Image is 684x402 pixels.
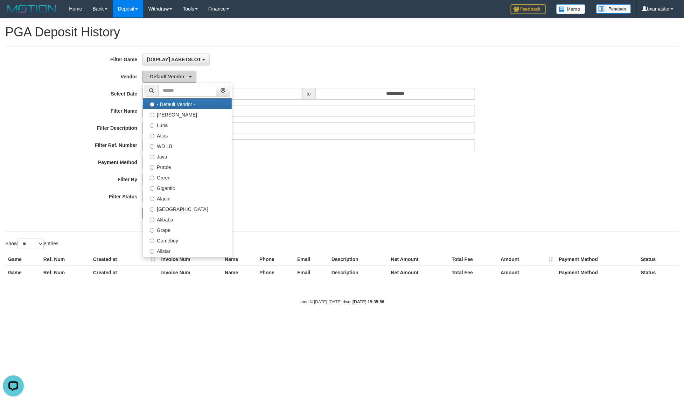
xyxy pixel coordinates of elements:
[5,239,58,249] label: Show entries
[143,182,232,193] label: Gigantic
[159,253,222,266] th: Invoice Num
[222,266,257,279] th: Name
[143,140,232,151] label: WD LB
[353,299,384,304] strong: [DATE] 19:35:56
[143,109,232,119] label: [PERSON_NAME]
[142,71,196,83] button: - Default Vendor -
[388,266,449,279] th: Net Amount
[5,266,41,279] th: Game
[150,134,154,138] input: Atlas
[257,253,294,266] th: Phone
[150,186,154,191] input: Gigantic
[498,266,556,279] th: Amount
[143,161,232,172] label: Purple
[143,224,232,235] label: Grape
[294,253,329,266] th: Email
[294,266,329,279] th: Email
[143,172,232,182] label: Green
[388,253,449,266] th: Net Amount
[596,4,631,14] img: panduan.png
[5,253,41,266] th: Game
[18,239,44,249] select: Showentries
[143,130,232,140] label: Atlas
[556,266,638,279] th: Payment Method
[147,57,201,62] span: [OXPLAY] SABETSLOT
[143,98,232,109] label: - Default Vendor -
[150,249,154,254] input: Allstar
[143,151,232,161] label: Java
[150,197,154,201] input: Aladin
[150,123,154,128] input: Luna
[556,253,638,266] th: Payment Method
[150,102,154,107] input: - Default Vendor -
[257,266,294,279] th: Phone
[41,253,90,266] th: Ref. Num
[449,266,498,279] th: Total Fee
[150,218,154,222] input: Alibaba
[143,214,232,224] label: Alibaba
[90,253,159,266] th: Created at
[329,253,388,266] th: Description
[5,3,58,14] img: MOTION_logo.png
[449,253,498,266] th: Total Fee
[150,155,154,159] input: Java
[150,176,154,180] input: Green
[147,74,188,79] span: - Default Vendor -
[5,25,679,39] h1: PGA Deposit History
[302,88,315,100] span: to
[511,4,546,14] img: Feedback.jpg
[300,299,384,304] small: code © [DATE]-[DATE] dwg |
[143,193,232,203] label: Aladin
[143,245,232,256] label: Allstar
[150,165,154,170] input: Purple
[150,228,154,233] input: Grape
[638,266,679,279] th: Status
[498,253,556,266] th: Amount
[143,256,232,266] label: Xtr
[159,266,222,279] th: Invoice Num
[556,4,586,14] img: Button%20Memo.svg
[150,239,154,243] input: Gameboy
[150,207,154,212] input: [GEOGRAPHIC_DATA]
[638,253,679,266] th: Status
[143,119,232,130] label: Luna
[150,113,154,117] input: [PERSON_NAME]
[3,3,24,24] button: Open LiveChat chat widget
[329,266,388,279] th: Description
[90,266,159,279] th: Created at
[150,144,154,149] input: WD LB
[41,266,90,279] th: Ref. Num
[142,54,210,65] button: [OXPLAY] SABETSLOT
[222,253,257,266] th: Name
[143,203,232,214] label: [GEOGRAPHIC_DATA]
[143,235,232,245] label: Gameboy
